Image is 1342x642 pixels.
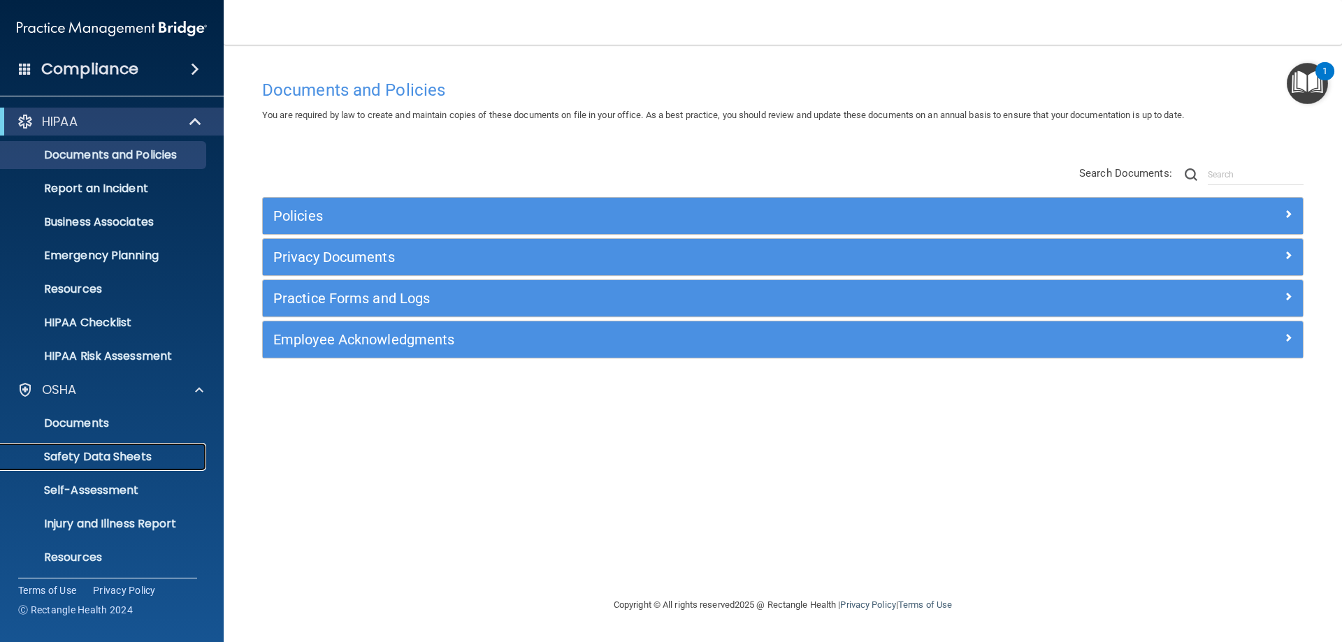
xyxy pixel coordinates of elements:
[9,249,200,263] p: Emergency Planning
[840,599,895,610] a: Privacy Policy
[273,291,1032,306] h5: Practice Forms and Logs
[262,110,1184,120] span: You are required by law to create and maintain copies of these documents on file in your office. ...
[17,15,207,43] img: PMB logo
[528,583,1038,627] div: Copyright © All rights reserved 2025 @ Rectangle Health | |
[273,249,1032,265] h5: Privacy Documents
[17,113,203,130] a: HIPAA
[273,328,1292,351] a: Employee Acknowledgments
[42,113,78,130] p: HIPAA
[1079,167,1172,180] span: Search Documents:
[1287,63,1328,104] button: Open Resource Center, 1 new notification
[273,205,1292,227] a: Policies
[273,332,1032,347] h5: Employee Acknowledgments
[273,287,1292,309] a: Practice Forms and Logs
[273,208,1032,224] h5: Policies
[1185,168,1197,181] img: ic-search.3b580494.png
[262,81,1304,99] h4: Documents and Policies
[9,215,200,229] p: Business Associates
[9,450,200,464] p: Safety Data Sheets
[9,316,200,330] p: HIPAA Checklist
[41,59,138,79] h4: Compliance
[18,603,133,617] span: Ⓒ Rectangle Health 2024
[18,583,76,597] a: Terms of Use
[9,416,200,430] p: Documents
[9,517,200,531] p: Injury and Illness Report
[9,182,200,196] p: Report an Incident
[17,381,203,398] a: OSHA
[9,349,200,363] p: HIPAA Risk Assessment
[9,483,200,497] p: Self-Assessment
[9,550,200,564] p: Resources
[273,246,1292,268] a: Privacy Documents
[93,583,156,597] a: Privacy Policy
[898,599,952,610] a: Terms of Use
[1208,164,1304,185] input: Search
[9,148,200,162] p: Documents and Policies
[42,381,77,398] p: OSHA
[9,282,200,296] p: Resources
[1322,71,1327,89] div: 1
